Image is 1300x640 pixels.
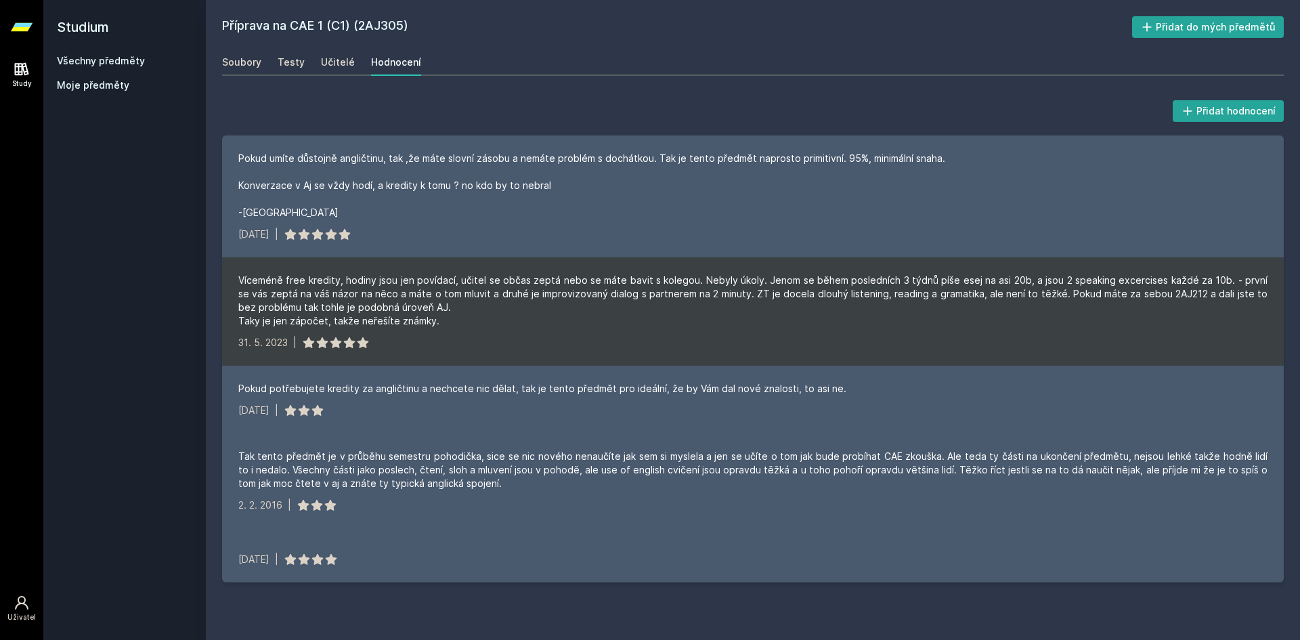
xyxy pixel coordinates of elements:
div: Učitelé [321,56,355,69]
div: [DATE] [238,553,269,566]
div: Soubory [222,56,261,69]
div: [DATE] [238,228,269,241]
a: Učitelé [321,49,355,76]
div: Tak tento předmět je v průběhu semestru pohodička, sice se nic nového nenaučíte jak sem si myslel... [238,450,1267,490]
button: Přidat hodnocení [1173,100,1284,122]
div: Uživatel [7,612,36,622]
div: | [275,228,278,241]
div: | [288,498,291,512]
a: Soubory [222,49,261,76]
div: [DATE] [238,404,269,417]
a: Study [3,54,41,95]
div: Pokud umíte důstojně angličtinu, tak ,že máte slovní zásobu a nemáte problém s dochátkou. Tak je ... [238,152,945,219]
span: Moje předměty [57,79,129,92]
div: Study [12,79,32,89]
div: Hodnocení [371,56,421,69]
div: Víceméně free kredity, hodiny jsou jen povídací, učitel se občas zeptá nebo se máte bavit s koleg... [238,274,1267,328]
h2: Příprava na CAE 1 (C1) (2AJ305) [222,16,1132,38]
div: Pokud potřebujete kredity za angličtinu a nechcete nic dělat, tak je tento předmět pro ideální, ž... [238,382,846,396]
div: | [293,336,297,349]
a: Testy [278,49,305,76]
div: | [275,404,278,417]
button: Přidat do mých předmětů [1132,16,1284,38]
a: Hodnocení [371,49,421,76]
div: Testy [278,56,305,69]
a: Všechny předměty [57,55,145,66]
div: 2. 2. 2016 [238,498,282,512]
div: 31. 5. 2023 [238,336,288,349]
a: Uživatel [3,588,41,629]
div: | [275,553,278,566]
